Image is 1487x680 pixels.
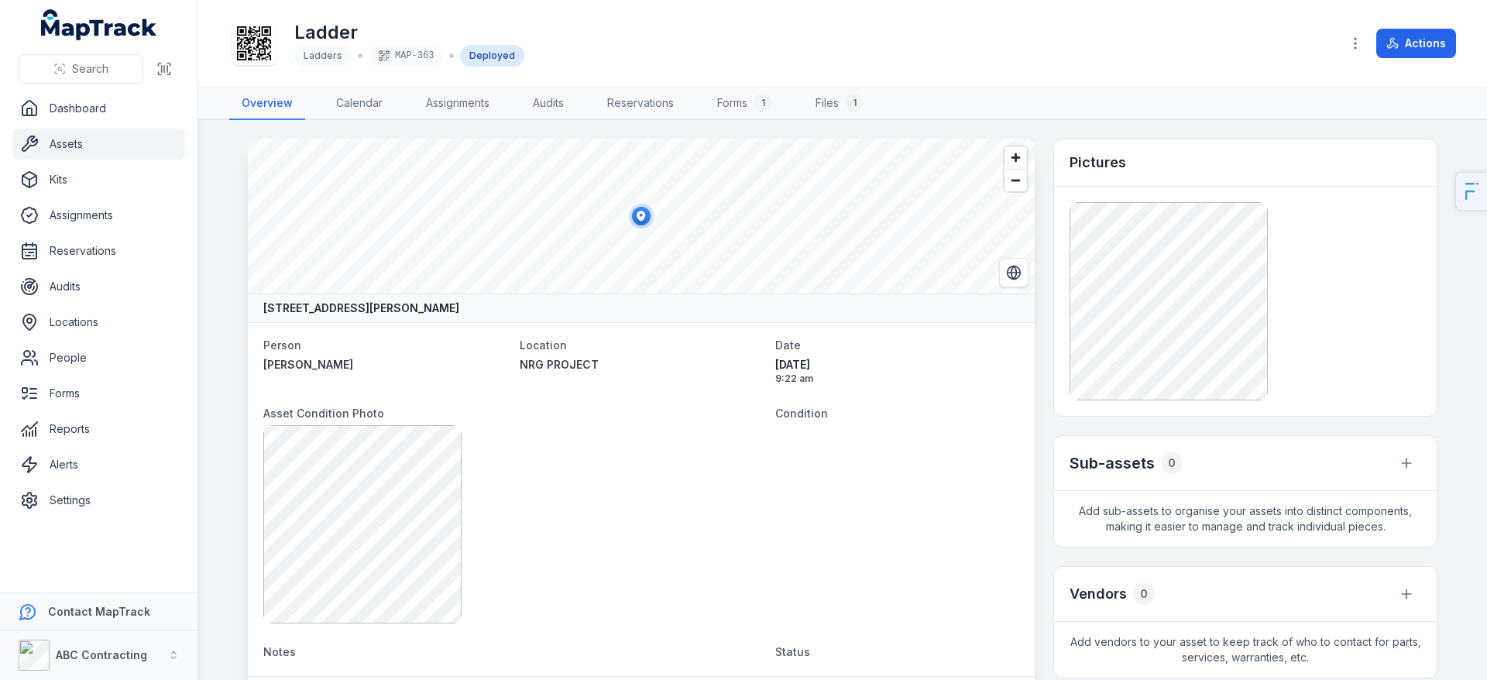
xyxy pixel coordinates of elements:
a: Overview [229,88,305,120]
button: Switch to Satellite View [999,258,1029,287]
span: Location [520,338,567,352]
button: Zoom out [1004,169,1027,191]
h2: Sub-assets [1070,452,1155,474]
a: Reports [12,414,185,445]
a: MapTrack [41,9,157,40]
a: Settings [12,485,185,516]
div: 1 [754,94,772,112]
span: Add vendors to your asset to keep track of who to contact for parts, services, warranties, etc. [1054,622,1437,678]
time: 27/08/2025, 9:22:40 am [775,357,1019,385]
span: Notes [263,645,296,658]
span: Person [263,338,301,352]
span: Date [775,338,801,352]
a: People [12,342,185,373]
a: Alerts [12,449,185,480]
span: Condition [775,407,828,420]
span: [DATE] [775,357,1019,373]
a: [PERSON_NAME] [263,357,507,373]
span: Add sub-assets to organise your assets into distinct components, making it easier to manage and t... [1054,491,1437,547]
a: Calendar [324,88,395,120]
button: Actions [1376,29,1456,58]
a: Kits [12,164,185,195]
span: Asset Condition Photo [263,407,384,420]
div: MAP-363 [369,45,443,67]
a: NRG PROJECT [520,357,764,373]
a: Locations [12,307,185,338]
span: Ladders [304,50,342,61]
a: Assets [12,129,185,160]
h3: Pictures [1070,152,1126,173]
div: 0 [1161,452,1183,474]
a: Assignments [414,88,502,120]
strong: Contact MapTrack [48,605,150,618]
div: 0 [1133,583,1155,605]
strong: ABC Contracting [56,648,147,661]
span: NRG PROJECT [520,358,599,371]
a: Audits [520,88,576,120]
a: Forms1 [705,88,785,120]
a: Files1 [803,88,876,120]
span: Search [72,61,108,77]
canvas: Map [248,139,1035,294]
div: Deployed [460,45,524,67]
a: Reservations [12,235,185,266]
span: 9:22 am [775,373,1019,385]
h3: Vendors [1070,583,1127,605]
button: Search [19,54,143,84]
a: Dashboard [12,93,185,124]
h1: Ladder [294,20,524,45]
a: Forms [12,378,185,409]
button: Zoom in [1004,146,1027,169]
strong: [STREET_ADDRESS][PERSON_NAME] [263,301,459,316]
span: Status [775,645,810,658]
a: Assignments [12,200,185,231]
a: Reservations [595,88,686,120]
div: 1 [845,94,864,112]
a: Audits [12,271,185,302]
